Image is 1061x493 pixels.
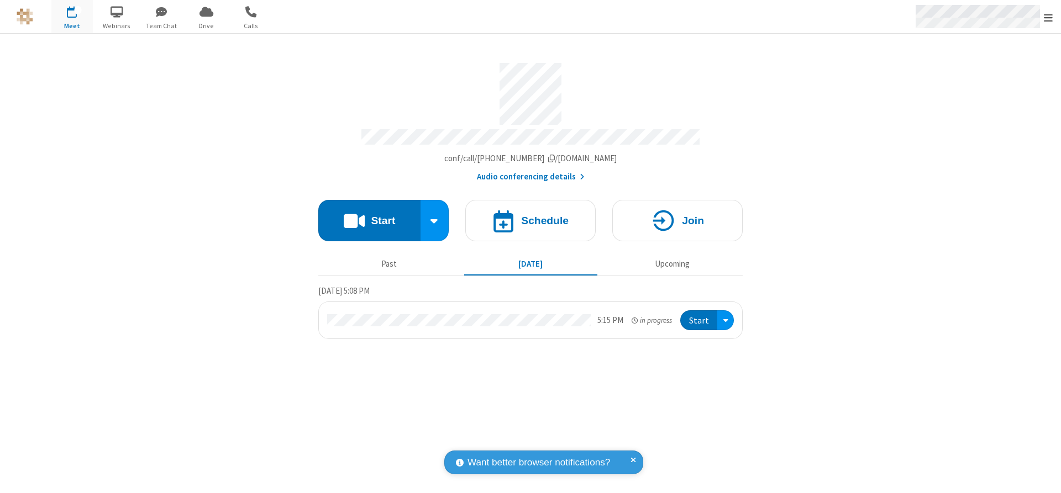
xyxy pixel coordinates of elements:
[51,21,93,31] span: Meet
[75,6,82,14] div: 1
[444,153,617,163] span: Copy my meeting room link
[465,200,596,241] button: Schedule
[318,284,743,340] section: Today's Meetings
[444,152,617,165] button: Copy my meeting room linkCopy my meeting room link
[318,200,421,241] button: Start
[230,21,272,31] span: Calls
[632,315,672,326] em: in progress
[318,55,743,183] section: Account details
[318,285,370,296] span: [DATE] 5:08 PM
[682,215,704,226] h4: Join
[323,253,456,274] button: Past
[141,21,182,31] span: Team Chat
[717,310,734,331] div: Open menu
[612,200,743,241] button: Join
[597,314,623,327] div: 5:15 PM
[464,253,597,274] button: [DATE]
[468,455,610,470] span: Want better browser notifications?
[96,21,138,31] span: Webinars
[186,21,227,31] span: Drive
[421,200,449,241] div: Start conference options
[477,171,585,183] button: Audio conferencing details
[521,215,569,226] h4: Schedule
[371,215,395,226] h4: Start
[680,310,717,331] button: Start
[606,253,739,274] button: Upcoming
[17,8,33,25] img: QA Selenium DO NOT DELETE OR CHANGE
